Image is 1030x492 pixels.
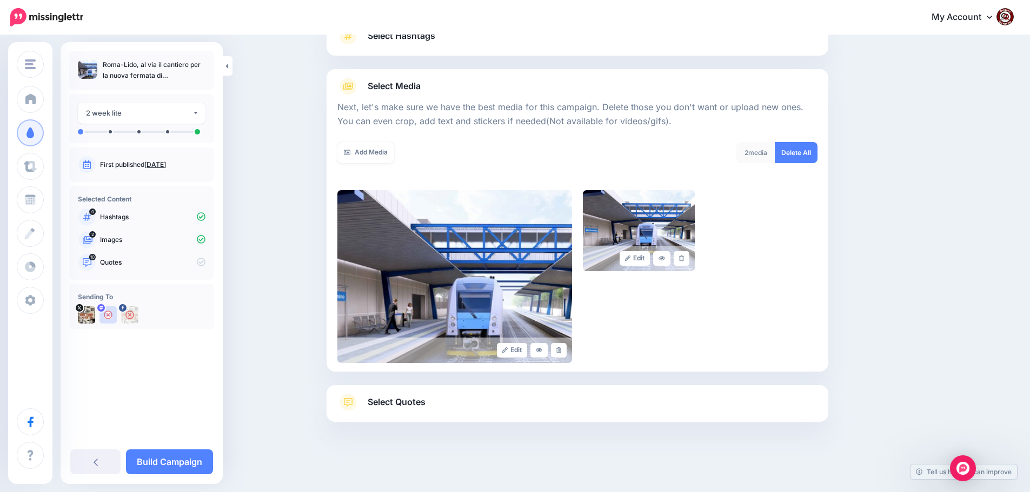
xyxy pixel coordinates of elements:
p: Quotes [100,258,205,267]
h4: Sending To [78,293,205,301]
img: Missinglettr [10,8,83,26]
img: menu.png [25,59,36,69]
div: 2 week lite [86,107,192,119]
p: First published [100,160,205,170]
a: My Account [921,4,1014,31]
img: 1ccf4ad8ef64325a3f926662ac531271_large.jpg [337,190,572,363]
span: 2 [89,231,96,238]
span: Select Media [368,79,421,93]
a: [DATE] [144,160,166,169]
p: Next, let's make sure we have the best media for this campaign. Delete those you don't want or up... [337,100,818,129]
p: Images [100,235,205,245]
span: Select Hashtags [368,29,435,43]
a: Select Media [337,78,818,95]
img: ca3749184c717aee4deb3306393363f8_large.jpg [583,190,695,271]
img: 1ccf4ad8ef64325a3f926662ac531271_thumb.jpg [78,59,97,79]
p: Hashtags [100,212,205,222]
button: 2 week lite [78,103,205,124]
div: Select Media [337,95,818,363]
span: 10 [89,254,96,260]
a: Edit [497,343,528,358]
a: Delete All [775,142,818,163]
a: Edit [620,251,650,266]
a: Select Hashtags [337,28,818,56]
img: 463453305_2684324355074873_6393692129472495966_n-bsa154739.jpg [121,306,138,323]
span: 2 [745,149,748,157]
div: media [736,142,775,163]
div: Open Intercom Messenger [950,455,976,481]
span: 0 [89,208,96,215]
img: user_default_image.png [99,306,117,323]
h4: Selected Content [78,195,205,203]
p: Roma-Lido, al via il cantiere per la nuova fermata di [GEOGRAPHIC_DATA]: lavori completati entro ... [103,59,205,81]
span: Select Quotes [368,395,426,409]
a: Select Quotes [337,394,818,422]
img: uTTNWBrh-84924.jpeg [78,306,95,323]
a: Add Media [337,142,394,163]
a: Tell us how we can improve [911,464,1017,479]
